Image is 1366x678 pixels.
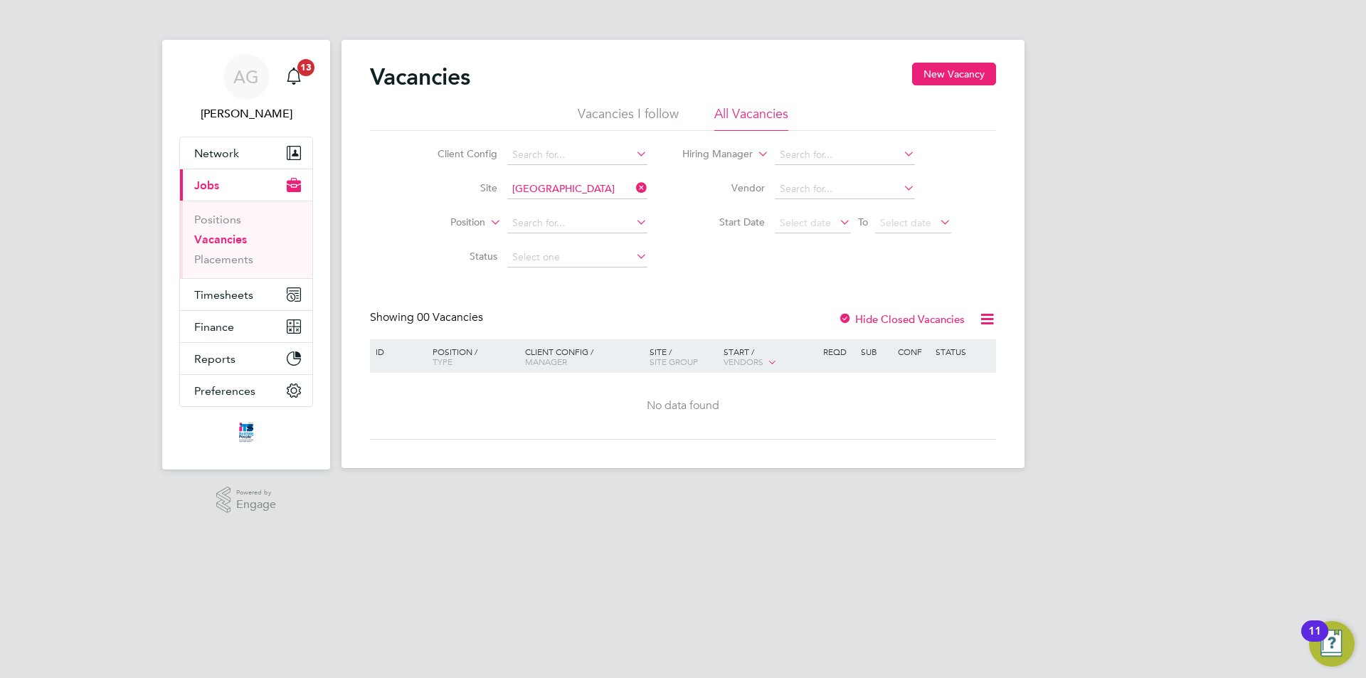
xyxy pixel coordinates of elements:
span: Type [433,356,452,367]
span: AG [233,68,259,86]
div: No data found [372,398,994,413]
div: Position / [422,339,521,374]
span: Andy Graham [179,105,313,122]
span: 00 Vacancies [417,310,483,324]
nav: Main navigation [162,40,330,470]
span: Powered by [236,487,276,499]
span: Select date [880,216,931,229]
span: Vendors [724,356,763,367]
li: All Vacancies [714,105,788,131]
span: Select date [780,216,831,229]
div: ID [372,339,422,364]
label: Position [403,216,485,230]
div: Showing [370,310,486,325]
div: 11 [1308,631,1321,650]
span: Site Group [650,356,698,367]
span: Network [194,147,239,160]
button: Network [180,137,312,169]
div: Status [932,339,994,364]
a: Go to home page [179,421,313,444]
span: 13 [297,59,314,76]
div: Reqd [820,339,857,364]
label: Status [415,250,497,263]
a: 13 [280,54,308,100]
span: To [854,213,872,231]
button: Jobs [180,169,312,201]
input: Search for... [507,145,647,165]
a: Powered byEngage [216,487,277,514]
span: Reports [194,352,235,366]
input: Search for... [775,179,915,199]
input: Select one [507,248,647,268]
label: Hiring Manager [671,147,753,161]
label: Vendor [683,181,765,194]
span: Manager [525,356,567,367]
input: Search for... [507,213,647,233]
label: Site [415,181,497,194]
input: Search for... [507,179,647,199]
h2: Vacancies [370,63,470,91]
div: Site / [646,339,721,374]
div: Sub [857,339,894,364]
button: New Vacancy [912,63,996,85]
img: itsconstruction-logo-retina.png [236,421,256,444]
div: Start / [720,339,820,375]
button: Reports [180,343,312,374]
input: Search for... [775,145,915,165]
div: Conf [894,339,931,364]
div: Jobs [180,201,312,278]
li: Vacancies I follow [578,105,679,131]
button: Finance [180,311,312,342]
span: Finance [194,320,234,334]
label: Client Config [415,147,497,160]
span: Jobs [194,179,219,192]
button: Open Resource Center, 11 new notifications [1309,621,1355,667]
a: Positions [194,213,241,226]
span: Timesheets [194,288,253,302]
label: Hide Closed Vacancies [838,312,965,326]
div: Client Config / [521,339,646,374]
a: Vacancies [194,233,247,246]
span: Engage [236,499,276,511]
label: Start Date [683,216,765,228]
button: Preferences [180,375,312,406]
button: Timesheets [180,279,312,310]
a: AG[PERSON_NAME] [179,54,313,122]
a: Placements [194,253,253,266]
span: Preferences [194,384,255,398]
